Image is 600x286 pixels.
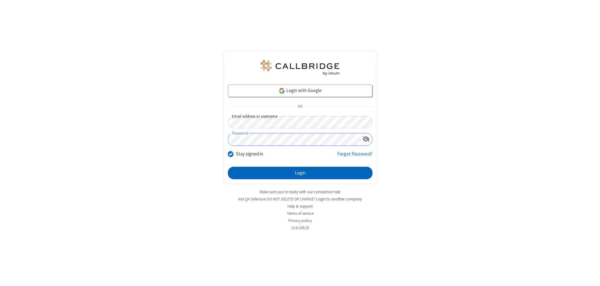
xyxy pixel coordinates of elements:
img: QA Selenium DO NOT DELETE OR CHANGE [259,60,341,75]
li: v2.6.349.20 [223,225,377,231]
div: Show password [360,133,372,145]
label: Stay signed in [236,150,263,158]
a: Privacy policy [288,218,312,223]
button: Login to another company [316,196,362,202]
span: OR [295,102,305,111]
input: Email address or username [228,116,372,128]
a: Help & support [287,204,313,209]
a: Terms of service [287,211,313,216]
img: google-icon.png [278,87,285,94]
button: Login [228,167,372,179]
a: Forgot Password? [337,150,372,162]
a: Make sure you're ready with our connection test [260,189,340,195]
li: Not QA Selenium DO NOT DELETE OR CHANGE? [223,196,377,202]
a: Login with Google [228,85,372,97]
input: Password [228,133,360,145]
